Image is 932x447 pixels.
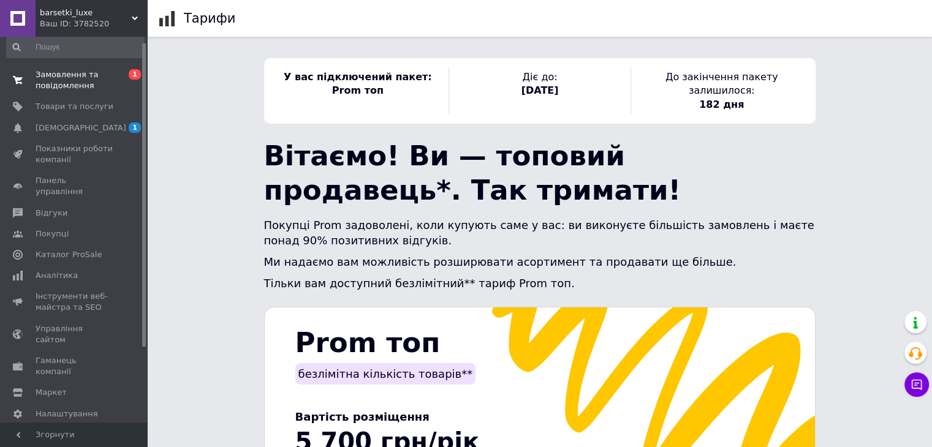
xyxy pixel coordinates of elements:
span: Гаманець компанії [36,355,113,377]
span: 182 дня [699,99,744,110]
span: Показники роботи компанії [36,143,113,165]
span: Ми надаємо вам можливість розширювати асортимент та продавати ще більше. [264,255,737,268]
span: Тільки вам доступний безлімітний** тариф Prom топ. [264,277,575,290]
span: Каталог ProSale [36,249,102,260]
input: Пошук [6,36,145,58]
span: barsetki_luxe [40,7,132,18]
span: Вартість розміщення [295,410,430,423]
span: 1 [129,122,141,133]
span: До закінчення пакету залишилося: [665,71,778,96]
span: Маркет [36,387,67,398]
button: Чат з покупцем [904,372,929,397]
span: Вітаємо! Ви — топовий продавець*. Так тримати! [264,140,681,206]
span: Prom топ [332,85,384,96]
span: Покупці [36,228,69,239]
div: Діє до: [449,67,631,115]
span: Замовлення та повідомлення [36,69,113,91]
span: Налаштування [36,408,98,419]
h1: Тарифи [184,11,235,26]
div: Ваш ID: 3782520 [40,18,147,29]
span: безлімітна кількість товарів** [298,367,473,380]
span: Інструменти веб-майстра та SEO [36,291,113,313]
span: 1 [129,69,141,80]
span: У вас підключений пакет: [284,71,432,83]
span: [DEMOGRAPHIC_DATA] [36,122,126,133]
span: Товари та послуги [36,101,113,112]
span: Управління сайтом [36,323,113,345]
span: Prom топ [295,326,441,359]
span: Відгуки [36,208,67,219]
span: Покупці Prom задоволені, коли купують саме у вас: ви виконуєте більшість замовлень і маєте понад ... [264,219,814,247]
span: Панель управління [36,175,113,197]
span: Аналітика [36,270,78,281]
span: [DATE] [521,85,559,96]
